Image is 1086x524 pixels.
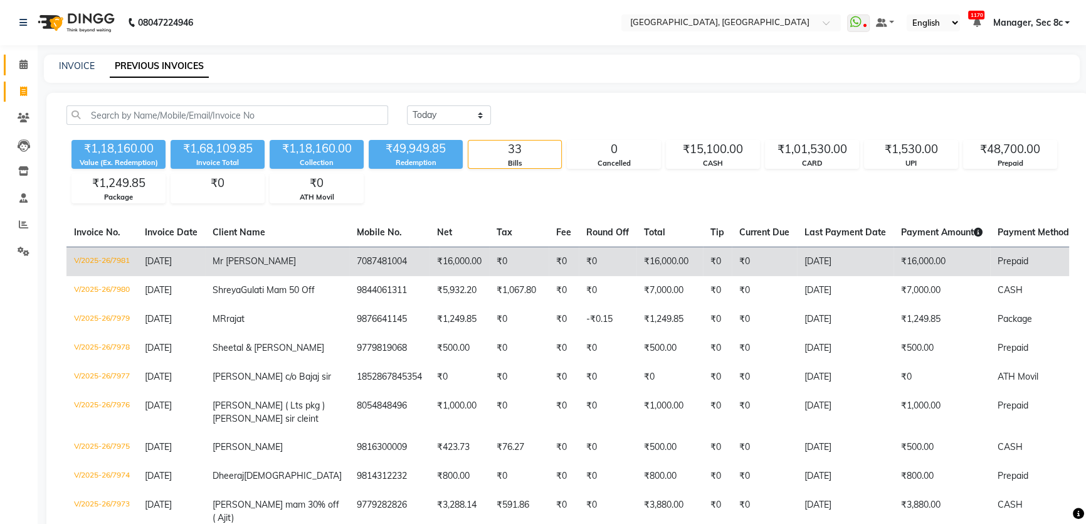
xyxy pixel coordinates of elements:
[549,305,579,334] td: ₹0
[72,174,165,192] div: ₹1,249.85
[241,284,315,296] span: Gulati Mam 50 Off
[213,470,244,481] span: Dheeraj
[66,305,137,334] td: V/2025-26/7979
[998,342,1028,353] span: Prepaid
[636,334,703,363] td: ₹500.00
[865,158,957,169] div: UPI
[644,227,665,238] span: Total
[349,392,430,433] td: 8054848496
[636,276,703,305] td: ₹7,000.00
[636,363,703,392] td: ₹0
[138,5,193,40] b: 08047224946
[549,334,579,363] td: ₹0
[66,363,137,392] td: V/2025-26/7977
[244,470,342,481] span: [DEMOGRAPHIC_DATA]
[797,363,894,392] td: [DATE]
[667,158,759,169] div: CASH
[797,334,894,363] td: [DATE]
[430,462,489,491] td: ₹800.00
[349,334,430,363] td: 9779819068
[804,227,886,238] span: Last Payment Date
[567,141,660,158] div: 0
[973,17,980,28] a: 1170
[430,363,489,392] td: ₹0
[703,247,732,276] td: ₹0
[797,305,894,334] td: [DATE]
[489,433,549,462] td: ₹76.27
[171,140,265,158] div: ₹1,68,109.85
[32,5,118,40] img: logo
[732,363,797,392] td: ₹0
[171,158,265,168] div: Invoice Total
[797,433,894,462] td: [DATE]
[489,305,549,334] td: ₹0
[865,141,957,158] div: ₹1,530.00
[766,158,858,169] div: CARD
[66,433,137,462] td: V/2025-26/7975
[579,363,636,392] td: ₹0
[739,227,789,238] span: Current Due
[71,140,166,158] div: ₹1,18,160.00
[430,392,489,433] td: ₹1,000.00
[468,141,561,158] div: 33
[549,247,579,276] td: ₹0
[549,276,579,305] td: ₹0
[667,141,759,158] div: ₹15,100.00
[270,174,363,192] div: ₹0
[797,247,894,276] td: [DATE]
[703,305,732,334] td: ₹0
[636,305,703,334] td: ₹1,249.85
[213,227,265,238] span: Client Name
[66,462,137,491] td: V/2025-26/7974
[66,334,137,363] td: V/2025-26/7978
[998,499,1023,510] span: CASH
[430,247,489,276] td: ₹16,000.00
[549,363,579,392] td: ₹0
[145,400,172,411] span: [DATE]
[579,276,636,305] td: ₹0
[497,227,512,238] span: Tax
[145,470,172,481] span: [DATE]
[349,433,430,462] td: 9816300009
[110,55,209,78] a: PREVIOUS INVOICES
[732,392,797,433] td: ₹0
[998,400,1028,411] span: Prepaid
[349,363,430,392] td: 1852867845354
[579,334,636,363] td: ₹0
[213,499,339,523] span: [PERSON_NAME] mam 30% off ( Ajit)
[489,392,549,433] td: ₹0
[894,247,990,276] td: ₹16,000.00
[797,392,894,433] td: [DATE]
[66,247,137,276] td: V/2025-26/7981
[579,305,636,334] td: -₹0.15
[894,462,990,491] td: ₹800.00
[636,433,703,462] td: ₹500.00
[998,441,1023,452] span: CASH
[349,305,430,334] td: 9876641145
[993,16,1062,29] span: Manager, Sec 8c
[998,470,1028,481] span: Prepaid
[894,433,990,462] td: ₹500.00
[567,158,660,169] div: Cancelled
[556,227,571,238] span: Fee
[894,276,990,305] td: ₹7,000.00
[732,276,797,305] td: ₹0
[349,247,430,276] td: 7087481004
[357,227,402,238] span: Mobile No.
[703,334,732,363] td: ₹0
[430,334,489,363] td: ₹500.00
[636,462,703,491] td: ₹800.00
[59,60,95,72] a: INVOICE
[213,313,226,324] span: MR
[145,371,172,382] span: [DATE]
[213,371,331,382] span: [PERSON_NAME] c/o Bajaj sir
[586,227,629,238] span: Round Off
[72,192,165,203] div: Package
[894,363,990,392] td: ₹0
[437,227,452,238] span: Net
[145,441,172,452] span: [DATE]
[213,342,324,353] span: Sheetal & [PERSON_NAME]
[66,276,137,305] td: V/2025-26/7980
[894,334,990,363] td: ₹500.00
[226,313,245,324] span: rajat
